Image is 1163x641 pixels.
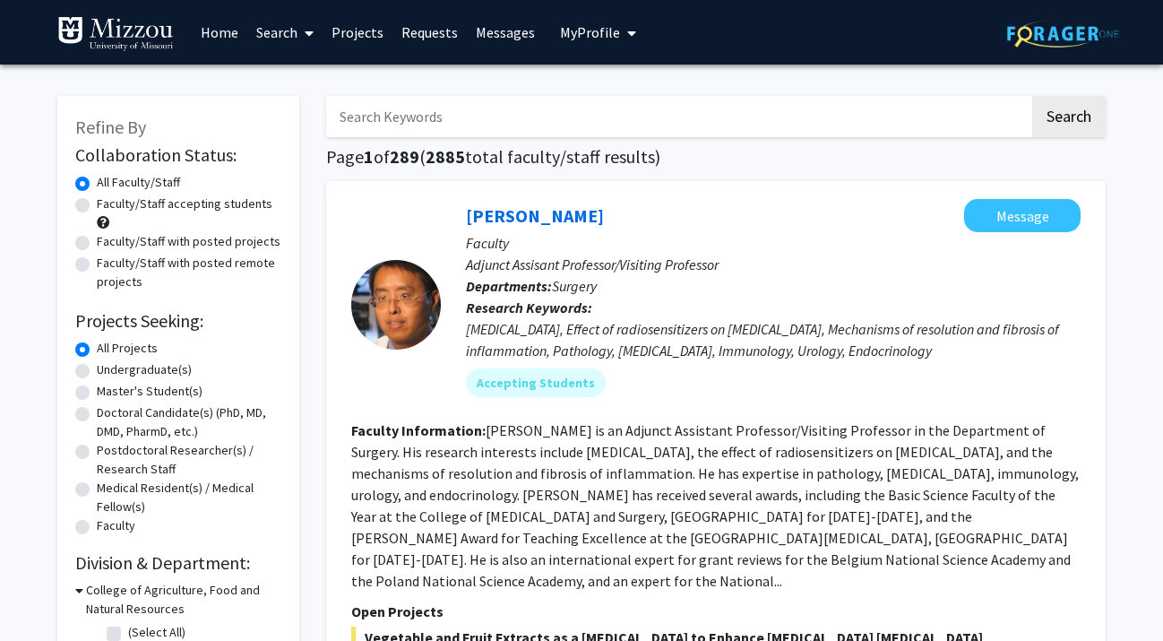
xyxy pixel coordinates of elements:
[326,146,1106,168] h1: Page of ( total faculty/staff results)
[351,421,486,439] b: Faculty Information:
[97,360,192,379] label: Undergraduate(s)
[97,173,180,192] label: All Faculty/Staff
[247,1,323,64] a: Search
[97,382,202,401] label: Master's Student(s)
[364,145,374,168] span: 1
[466,299,592,316] b: Research Keywords:
[75,552,281,574] h2: Division & Department:
[97,195,272,213] label: Faculty/Staff accepting students
[75,144,281,166] h2: Collaboration Status:
[351,421,1079,590] fg-read-more: [PERSON_NAME] is an Adjunct Assistant Professor/Visiting Professor in the Department of Surgery. ...
[97,403,281,441] label: Doctoral Candidate(s) (PhD, MD, DMD, PharmD, etc.)
[323,1,392,64] a: Projects
[192,1,247,64] a: Home
[57,16,174,52] img: University of Missouri Logo
[390,145,419,168] span: 289
[75,310,281,332] h2: Projects Seeking:
[466,254,1081,275] p: Adjunct Assisant Professor/Visiting Professor
[97,479,281,516] label: Medical Resident(s) / Medical Fellow(s)
[1032,96,1106,137] button: Search
[97,254,281,291] label: Faculty/Staff with posted remote projects
[392,1,467,64] a: Requests
[466,277,552,295] b: Departments:
[75,116,146,138] span: Refine By
[97,441,281,479] label: Postdoctoral Researcher(s) / Research Staff
[466,318,1081,361] div: [MEDICAL_DATA], Effect of radiosensitizers on [MEDICAL_DATA], Mechanisms of resolution and fibros...
[467,1,544,64] a: Messages
[351,601,1081,622] p: Open Projects
[466,368,606,397] mat-chip: Accepting Students
[560,23,620,41] span: My Profile
[426,145,465,168] span: 2885
[552,277,597,295] span: Surgery
[964,199,1081,232] button: Message Yujiang Fang
[97,339,158,358] label: All Projects
[13,560,76,628] iframe: Chat
[1007,20,1119,48] img: ForagerOne Logo
[466,204,604,227] a: [PERSON_NAME]
[86,581,281,619] h3: College of Agriculture, Food and Natural Resources
[97,516,135,535] label: Faculty
[466,232,1081,254] p: Faculty
[97,232,280,251] label: Faculty/Staff with posted projects
[326,96,1029,137] input: Search Keywords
